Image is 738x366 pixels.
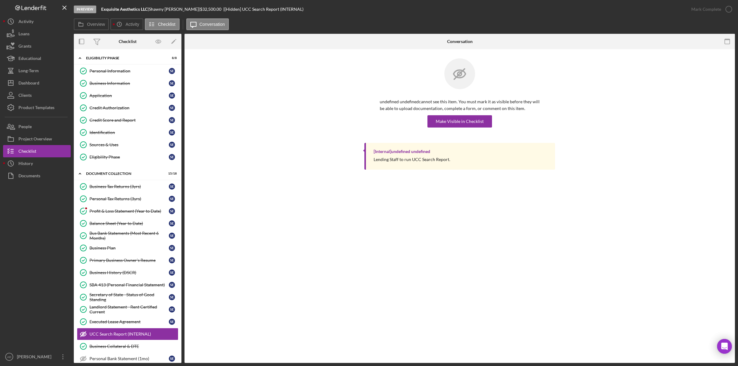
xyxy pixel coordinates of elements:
div: Shawny [PERSON_NAME] | [149,7,200,12]
div: S E [169,257,175,263]
a: Grants [3,40,71,52]
button: Long-Term [3,65,71,77]
a: Personal Bank Statement (1mo)SE [77,352,178,365]
label: Activity [125,22,139,27]
div: Eligibility Phase [89,155,169,159]
div: Grants [18,40,31,54]
a: Activity [3,15,71,28]
a: Bus Bank Statements (Most Recent 6 Months)SE [77,230,178,242]
div: Profit & Loss Statement (Year to Date) [89,209,169,214]
div: S E [169,183,175,190]
a: Business InformationSE [77,77,178,89]
a: Personal InformationSE [77,65,178,77]
div: S E [169,68,175,74]
div: S E [169,80,175,86]
div: S E [169,306,175,313]
label: Overview [87,22,105,27]
button: Dashboard [3,77,71,89]
div: Activity [18,15,34,29]
div: Business Collateral & DTE [89,344,178,349]
div: S E [169,245,175,251]
div: In Review [74,6,96,13]
a: Executed Lease AgreementSE [77,316,178,328]
a: Business Collateral & DTE [77,340,178,352]
div: S E [169,233,175,239]
a: Profit & Loss Statement (Year to Date)SE [77,205,178,217]
div: History [18,157,33,171]
div: Personal Bank Statement (1mo) [89,356,169,361]
a: Clients [3,89,71,101]
a: People [3,120,71,133]
div: Business History (DSCR) [89,270,169,275]
button: Make Visible in Checklist [427,115,492,128]
div: Application [89,93,169,98]
div: Business Plan [89,246,169,250]
a: Primary Business Owner's ResumeSE [77,254,178,266]
a: Balance Sheet (Year to Date)SE [77,217,178,230]
div: S E [169,356,175,362]
div: Educational [18,52,41,66]
button: Checklist [3,145,71,157]
div: Bus Bank Statements (Most Recent 6 Months) [89,231,169,241]
div: Credit Score and Report [89,118,169,123]
div: | [Hidden] UCC Search Report (INTERNAL) [223,7,304,12]
label: Checklist [158,22,176,27]
a: Business PlanSE [77,242,178,254]
div: Landlord Statement - Rent Certified Current [89,305,169,314]
button: Project Overview [3,133,71,145]
div: People [18,120,32,134]
button: Activity [110,18,143,30]
div: Identification [89,130,169,135]
div: $32,500.00 [200,7,223,12]
div: Conversation [447,39,473,44]
div: Product Templates [18,101,54,115]
div: | [101,7,149,12]
div: Sources & Uses [89,142,169,147]
b: Exquisite Aesthetics LLC [101,6,148,12]
div: Personal Tax Returns (3yrs) [89,196,169,201]
div: [Internal] undefined undefined [374,149,430,154]
p: undefined undefined cannot see this item. You must mark it as visible before they will be able to... [380,98,540,112]
button: Checklist [145,18,180,30]
button: Product Templates [3,101,71,114]
div: S E [169,105,175,111]
div: S E [169,294,175,300]
div: S E [169,92,175,99]
div: S E [169,208,175,214]
div: S E [169,117,175,123]
button: Overview [74,18,109,30]
a: Personal Tax Returns (3yrs)SE [77,193,178,205]
button: AD[PERSON_NAME] [3,351,71,363]
div: Checklist [18,145,36,159]
div: Open Intercom Messenger [717,339,732,354]
div: S E [169,270,175,276]
a: Eligibility PhaseSE [77,151,178,163]
button: Documents [3,170,71,182]
a: Business Tax Returns (3yrs)SE [77,180,178,193]
div: Documents [18,170,40,183]
div: Executed Lease Agreement [89,319,169,324]
div: S E [169,319,175,325]
button: Mark Complete [685,3,735,15]
button: Loans [3,28,71,40]
div: Eligibility Phase [86,56,161,60]
div: 8 / 8 [166,56,177,60]
div: Primary Business Owner's Resume [89,258,169,263]
div: S E [169,142,175,148]
div: S E [169,196,175,202]
a: Credit Score and ReportSE [77,114,178,126]
div: Mark Complete [691,3,721,15]
a: Secretary of State - Status of Good StandingSE [77,291,178,303]
a: Credit AuthorizationSE [77,102,178,114]
div: Dashboard [18,77,39,91]
a: IdentificationSE [77,126,178,139]
div: S E [169,129,175,136]
label: Conversation [200,22,225,27]
text: AD [7,355,11,359]
div: Checklist [119,39,137,44]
